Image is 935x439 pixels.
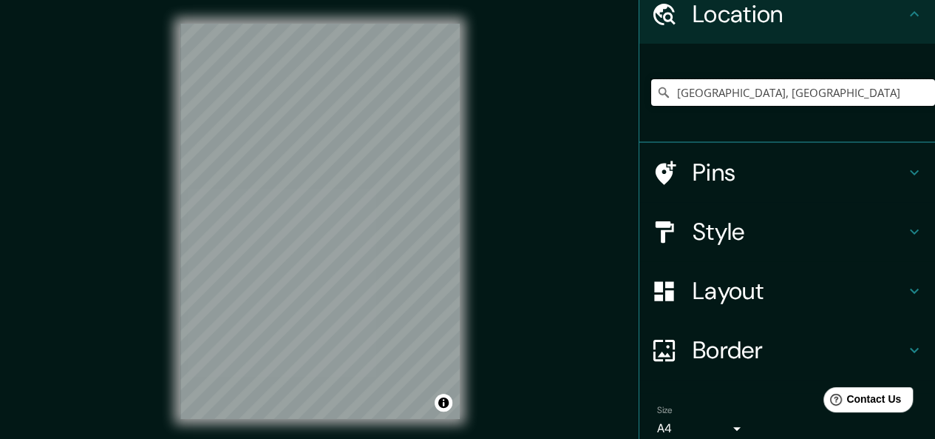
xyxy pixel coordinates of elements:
h4: Border [693,335,905,365]
h4: Layout [693,276,905,306]
input: Pick your city or area [651,79,935,106]
canvas: Map [180,24,460,419]
button: Toggle attribution [435,394,452,412]
div: Layout [639,261,935,321]
label: Size [657,404,673,417]
iframe: Help widget launcher [803,381,919,423]
div: Style [639,202,935,261]
h4: Pins [693,158,905,187]
div: Border [639,321,935,380]
div: Pins [639,143,935,202]
h4: Style [693,217,905,247]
